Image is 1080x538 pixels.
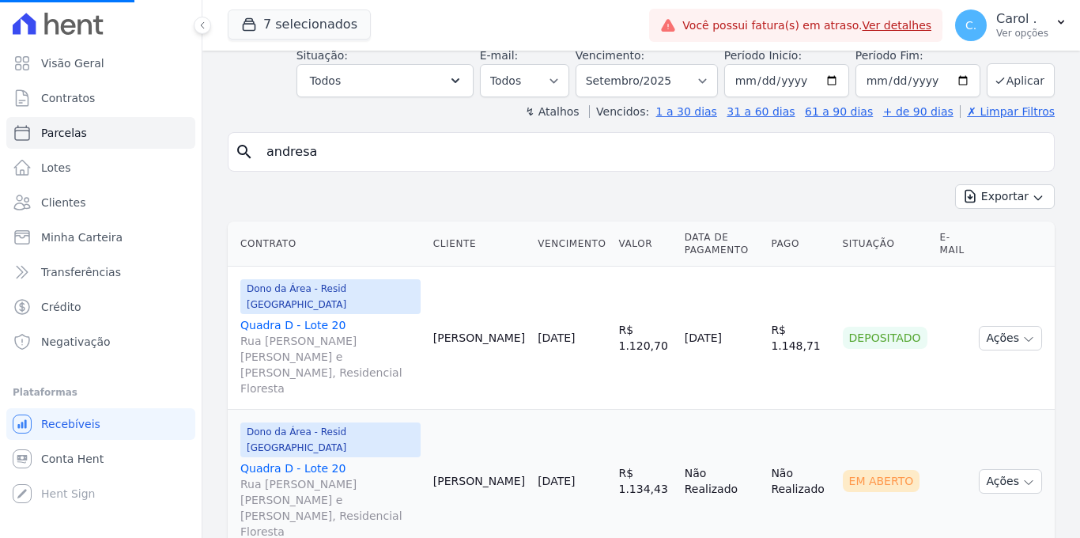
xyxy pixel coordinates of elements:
[41,125,87,141] span: Parcelas
[836,222,934,267] th: Situação
[862,19,931,32] a: Ver detalhes
[765,267,836,410] td: R$ 1.148,71
[942,3,1080,47] button: C. Carol . Ver opções
[6,117,195,149] a: Parcelas
[240,279,421,314] span: Dono da Área - Resid [GEOGRAPHIC_DATA]
[41,451,104,467] span: Conta Hent
[934,222,973,267] th: E-mail
[6,291,195,323] a: Crédito
[987,63,1055,97] button: Aplicar
[6,222,195,253] a: Minha Carteira
[724,49,802,62] label: Período Inicío:
[228,222,427,267] th: Contrato
[6,326,195,358] a: Negativação
[41,334,111,350] span: Negativação
[576,49,644,62] label: Vencimento:
[6,256,195,288] a: Transferências
[883,105,953,118] a: + de 90 dias
[228,9,371,40] button: 7 selecionados
[843,470,920,492] div: Em Aberto
[682,17,931,34] span: Você possui fatura(s) em atraso.
[855,47,980,64] label: Período Fim:
[427,267,531,410] td: [PERSON_NAME]
[41,264,121,280] span: Transferências
[235,142,254,161] i: search
[41,299,81,315] span: Crédito
[41,416,100,432] span: Recebíveis
[480,49,519,62] label: E-mail:
[41,195,85,210] span: Clientes
[960,105,1055,118] a: ✗ Limpar Filtros
[240,422,421,457] span: Dono da Área - Resid [GEOGRAPHIC_DATA]
[979,469,1042,494] button: Ações
[525,105,579,118] label: ↯ Atalhos
[996,27,1048,40] p: Ver opções
[6,443,195,475] a: Conta Hent
[240,317,421,396] a: Quadra D - Lote 20Rua [PERSON_NAME] [PERSON_NAME] e [PERSON_NAME], Residencial Floresta
[538,332,575,344] a: [DATE]
[296,64,474,97] button: Todos
[613,222,678,267] th: Valor
[805,105,873,118] a: 61 a 90 dias
[296,49,348,62] label: Situação:
[589,105,649,118] label: Vencidos:
[613,267,678,410] td: R$ 1.120,70
[678,222,765,267] th: Data de Pagamento
[6,187,195,218] a: Clientes
[41,90,95,106] span: Contratos
[531,222,612,267] th: Vencimento
[965,20,976,31] span: C.
[41,55,104,71] span: Visão Geral
[240,333,421,396] span: Rua [PERSON_NAME] [PERSON_NAME] e [PERSON_NAME], Residencial Floresta
[656,105,717,118] a: 1 a 30 dias
[955,184,1055,209] button: Exportar
[41,160,71,176] span: Lotes
[310,71,341,90] span: Todos
[427,222,531,267] th: Cliente
[979,326,1042,350] button: Ações
[6,47,195,79] a: Visão Geral
[257,136,1048,168] input: Buscar por nome do lote ou do cliente
[727,105,795,118] a: 31 a 60 dias
[13,383,189,402] div: Plataformas
[843,327,927,349] div: Depositado
[996,11,1048,27] p: Carol .
[765,222,836,267] th: Pago
[6,152,195,184] a: Lotes
[6,408,195,440] a: Recebíveis
[41,229,123,245] span: Minha Carteira
[538,475,575,487] a: [DATE]
[678,267,765,410] td: [DATE]
[6,82,195,114] a: Contratos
